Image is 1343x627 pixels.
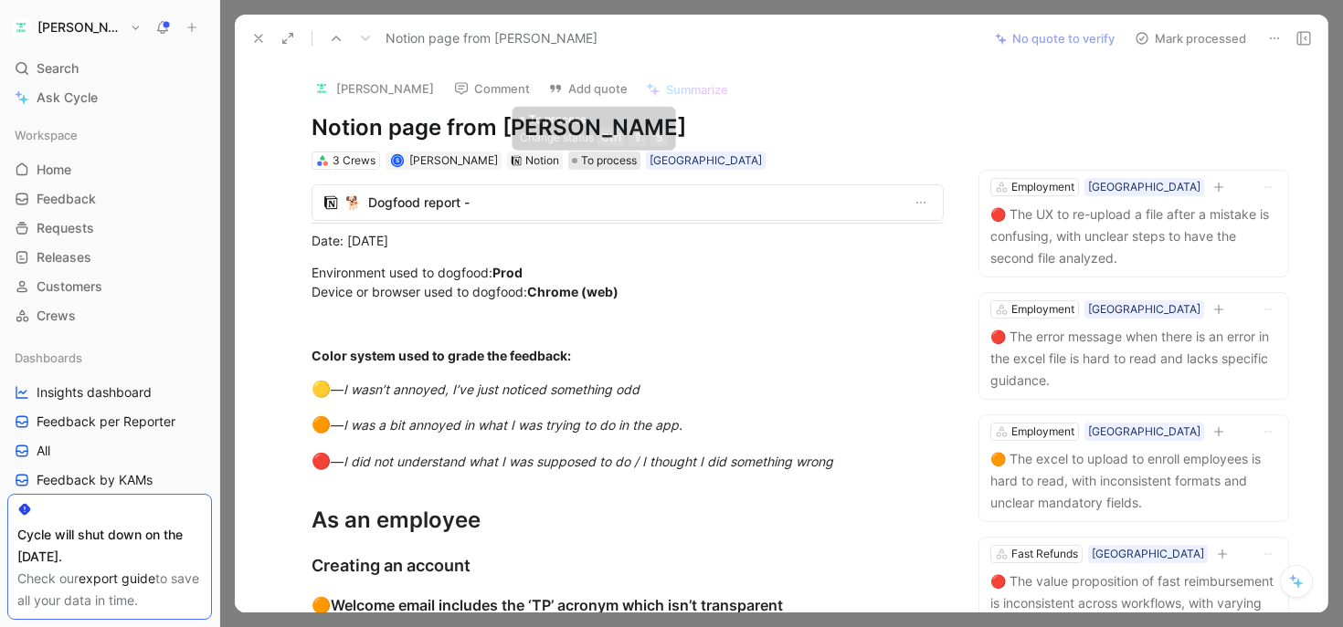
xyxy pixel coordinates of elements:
[344,381,640,397] em: I wasn’t annoyed, I’ve just noticed something odd
[7,15,146,40] button: Alan[PERSON_NAME]
[1011,300,1074,319] div: Employment
[312,596,331,614] span: 🟠
[79,570,155,586] a: export guide
[650,152,762,170] div: [GEOGRAPHIC_DATA]
[312,450,944,474] div: —
[990,448,1277,514] p: 🟠 The excel to upload to enroll employees is hard to read, with inconsistent formats and unclear ...
[344,417,682,433] em: I was a bit annoyed in what I was trying to do in the app.
[344,454,833,469] em: I did not understand what I was supposed to do / I thought I did something wrong
[7,302,212,329] a: Crews
[37,307,76,325] span: Crews
[7,437,212,465] a: All
[37,219,94,237] span: Requests
[527,284,619,299] strong: Chrome (web)
[7,466,212,494] a: Feedback by KAMs
[17,568,202,611] div: Check our to save all your data in time.
[987,26,1123,51] button: No quote to verify
[312,413,944,437] div: —
[7,408,212,435] a: Feedback per Reporter
[638,77,736,102] button: Summarize
[37,277,102,296] span: Customers
[1088,178,1200,196] div: [GEOGRAPHIC_DATA]
[12,18,30,37] img: Alan
[312,378,944,402] div: —
[312,415,331,434] span: 🟠
[1011,178,1074,196] div: Employment
[312,348,571,363] strong: Color system used to grade the feedback:
[1011,545,1078,563] div: Fast Refunds
[7,344,212,371] div: Dashboards
[7,156,212,183] a: Home
[37,383,152,402] span: Insights dashboard
[7,84,212,111] a: Ask Cycle
[990,326,1277,392] p: 🔴 The error message when there is an error in the excel file is hard to read and lacks specific g...
[312,263,944,301] div: Environment used to dogfood: Device or browser used to dogfood:
[7,379,212,406] a: Insights dashboard
[1126,26,1254,51] button: Mark processed
[7,273,212,300] a: Customers
[525,152,559,170] div: Notion
[7,344,212,552] div: DashboardsInsights dashboardFeedback per ReporterAllFeedback by KAMsCycle dashboard exampleAll un...
[312,231,944,250] div: Date: [DATE]
[7,214,212,242] a: Requests
[392,155,402,165] div: S
[312,553,944,578] div: Creating an account
[304,75,442,102] button: logo[PERSON_NAME]
[312,79,331,98] img: logo
[7,55,212,82] div: Search
[492,265,523,280] strong: Prod
[666,81,728,98] span: Summarize
[37,161,71,179] span: Home
[1092,545,1204,563] div: [GEOGRAPHIC_DATA]
[1088,300,1200,319] div: [GEOGRAPHIC_DATA]
[37,87,98,109] span: Ask Cycle
[37,190,96,208] span: Feedback
[7,244,212,271] a: Releases
[368,192,903,214] span: Dogfood report -
[1088,423,1200,441] div: [GEOGRAPHIC_DATA]
[312,185,943,220] section: 🐕
[17,524,202,568] div: Cycle will shut down on the [DATE].
[540,76,636,101] button: Add quote
[386,27,597,49] span: Notion page from [PERSON_NAME]
[37,19,122,36] h1: [PERSON_NAME]
[990,204,1277,269] p: 🔴 The UX to re-upload a file after a mistake is confusing, with unclear steps to have the second ...
[37,442,50,460] span: All
[7,121,212,149] div: Workspace
[333,152,375,170] div: 3 Crews
[37,57,79,79] span: Search
[37,471,153,489] span: Feedback by KAMs
[446,76,538,101] button: Comment
[37,413,175,431] span: Feedback per Reporter
[312,380,331,398] span: 🟡
[568,152,640,170] div: To process
[312,452,331,470] span: 🔴
[15,126,78,144] span: Workspace
[312,113,944,142] h1: Notion page from [PERSON_NAME]
[409,153,498,167] span: [PERSON_NAME]
[581,152,637,170] span: To process
[7,185,212,213] a: Feedback
[37,248,91,266] span: Releases
[15,349,82,367] span: Dashboards
[312,504,944,537] div: As an employee
[1011,423,1074,441] div: Employment
[312,594,944,618] div: Welcome email includes the ‘TP’ acronym which isn’t transparent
